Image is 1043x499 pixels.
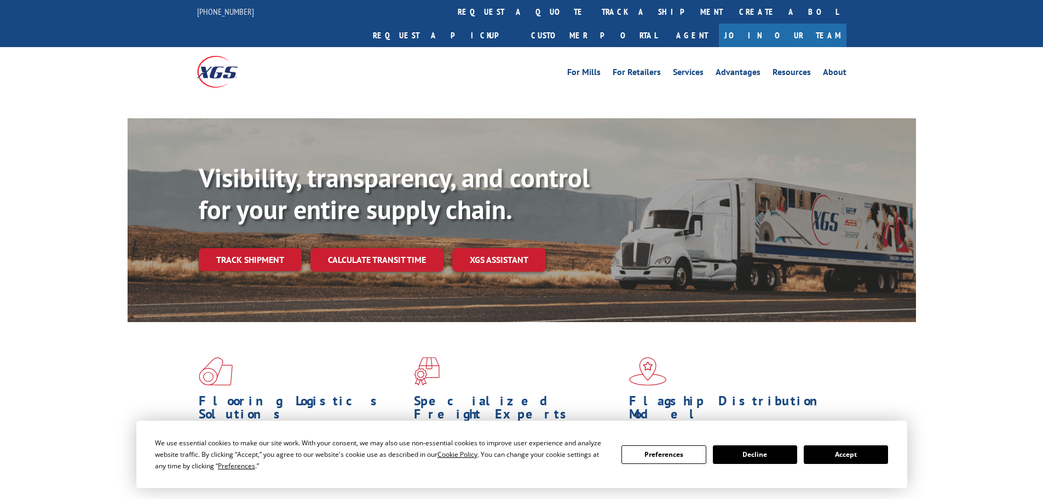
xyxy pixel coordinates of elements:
[199,248,302,271] a: Track shipment
[155,437,608,472] div: We use essential cookies to make our site work. With your consent, we may also use non-essential ...
[716,68,760,80] a: Advantages
[136,421,907,488] div: Cookie Consent Prompt
[823,68,846,80] a: About
[414,394,621,426] h1: Specialized Freight Experts
[437,450,477,459] span: Cookie Policy
[567,68,601,80] a: For Mills
[218,461,255,471] span: Preferences
[199,357,233,386] img: xgs-icon-total-supply-chain-intelligence-red
[713,445,797,464] button: Decline
[621,445,706,464] button: Preferences
[199,394,406,426] h1: Flooring Logistics Solutions
[629,394,836,426] h1: Flagship Distribution Model
[665,24,719,47] a: Agent
[199,160,590,226] b: Visibility, transparency, and control for your entire supply chain.
[773,68,811,80] a: Resources
[719,24,846,47] a: Join Our Team
[613,68,661,80] a: For Retailers
[414,357,440,386] img: xgs-icon-focused-on-flooring-red
[197,6,254,17] a: [PHONE_NUMBER]
[629,357,667,386] img: xgs-icon-flagship-distribution-model-red
[452,248,546,272] a: XGS ASSISTANT
[673,68,704,80] a: Services
[804,445,888,464] button: Accept
[523,24,665,47] a: Customer Portal
[310,248,443,272] a: Calculate transit time
[365,24,523,47] a: Request a pickup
